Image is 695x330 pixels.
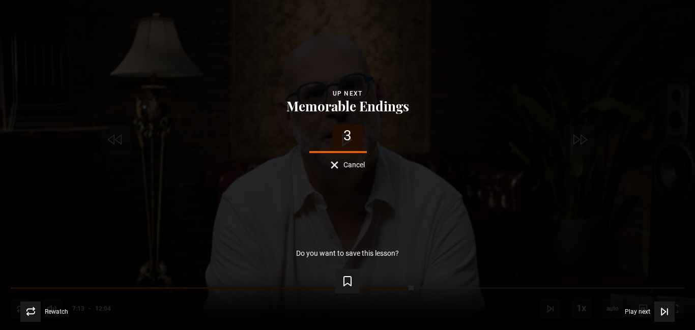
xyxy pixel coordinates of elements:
button: Rewatch [20,302,68,322]
button: Play next [625,302,675,322]
span: Rewatch [45,309,68,315]
button: Memorable Endings [283,99,412,113]
div: Up next [16,88,679,99]
button: Cancel [331,161,365,169]
p: Do you want to save this lesson? [296,250,399,257]
span: Cancel [343,161,365,168]
span: Play next [625,309,650,315]
div: 3 [16,129,679,143]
